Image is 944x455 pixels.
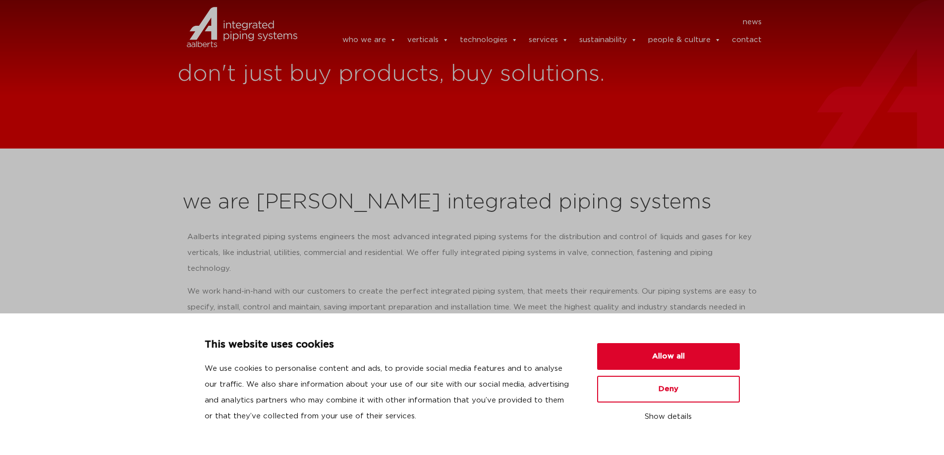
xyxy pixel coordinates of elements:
[529,30,568,50] a: services
[182,191,762,214] h2: we are [PERSON_NAME] integrated piping systems
[597,376,740,403] button: Deny
[732,30,762,50] a: contact
[342,30,396,50] a: who we are
[597,408,740,425] button: Show details
[312,14,762,30] nav: Menu
[597,343,740,370] button: Allow all
[187,229,757,277] p: Aalberts integrated piping systems engineers the most advanced integrated piping systems for the ...
[743,14,762,30] a: news
[205,361,573,424] p: We use cookies to personalise content and ads, to provide social media features and to analyse ou...
[648,30,721,50] a: people & culture
[579,30,637,50] a: sustainability
[407,30,449,50] a: verticals
[205,337,573,353] p: This website uses cookies
[187,284,757,331] p: We work hand-in-hand with our customers to create the perfect integrated piping system, that meet...
[460,30,518,50] a: technologies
